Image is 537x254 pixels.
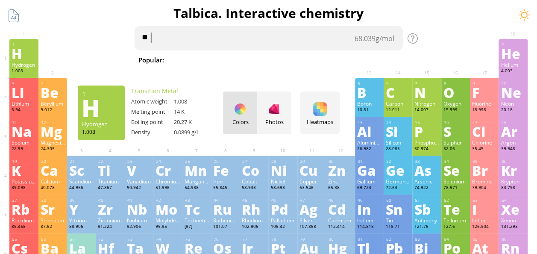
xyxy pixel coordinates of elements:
div: 27 [242,159,266,164]
div: 35.45 [472,146,496,153]
div: 57 [70,236,94,242]
div: Aluminium [357,139,381,146]
div: Magnesium [41,139,65,146]
div: 24 [156,159,180,164]
div: Melting point [131,108,174,115]
sub: 2 [295,60,297,65]
div: Niobium [127,217,151,224]
div: 24.305 [41,146,65,153]
div: 52 [444,198,468,203]
div: 54.938 [184,185,208,192]
div: Chromium [156,178,180,185]
div: Arsenic [414,178,439,185]
div: 25 [185,159,208,164]
h1: Talbica. Interactive chemistry [4,4,533,22]
div: Xenon [501,217,525,224]
div: 72.63 [386,185,410,192]
div: Ruthenium [213,217,238,224]
div: 81 [358,236,381,242]
div: 85 [472,236,496,242]
div: 82 [386,236,410,242]
sub: 4 [306,60,309,65]
div: 10 [501,81,525,86]
div: 21 [70,159,94,164]
div: 69.723 [357,185,381,192]
div: 76 [214,236,238,242]
div: 22 [98,159,122,164]
div: 80 [329,236,352,242]
div: Helium [501,61,525,68]
div: Rh [242,202,266,216]
div: N [414,86,439,99]
div: Copper [299,178,324,185]
div: Beryllium [41,100,65,107]
div: Mg [41,124,65,138]
div: 43 [185,198,208,203]
div: 35 [472,159,496,164]
div: V [127,163,151,177]
div: 126.904 [472,224,496,230]
div: 14 [386,120,410,125]
div: 54 [501,198,525,203]
div: 127.6 [443,224,468,230]
div: P [414,124,439,138]
div: Sn [386,202,410,216]
div: 20.18 [501,107,525,114]
div: 1.008 [174,97,217,105]
div: 73 [127,236,151,242]
div: 12 [41,120,65,125]
div: 10.81 [357,107,381,114]
div: 32 [386,159,410,164]
div: 0.0899 g/l [174,128,217,136]
div: 15.999 [443,107,468,114]
div: Cl [472,124,496,138]
div: Phosphorus [414,139,439,146]
div: Ne [501,86,525,99]
div: Scandium [69,178,94,185]
div: Pd [270,202,295,216]
div: 55.845 [213,185,238,192]
div: Ca [41,163,65,177]
div: 51 [415,198,439,203]
div: Zirconium [98,217,122,224]
div: 37 [12,198,36,203]
div: Ag [299,202,324,216]
div: 72 [98,236,122,242]
div: 79.904 [472,185,496,192]
div: 84 [444,236,468,242]
div: g/mol [355,34,394,43]
div: Fe [213,163,238,177]
div: Photos [257,118,291,126]
div: Argon [501,139,525,146]
div: 58.693 [270,185,295,192]
sub: 4 [364,60,367,65]
div: Sr [41,202,65,216]
div: 131.293 [501,224,525,230]
div: 1 [12,42,36,47]
div: 39.098 [12,185,36,192]
div: Palladium [270,217,295,224]
div: Zinc [328,178,352,185]
div: 29 [300,159,324,164]
div: Sulphur [443,139,468,146]
div: 31 [358,159,381,164]
div: 101.07 [213,224,238,230]
div: Co [242,163,266,177]
div: 63.546 [299,185,324,192]
div: S [443,124,468,138]
div: Yttrium [69,217,94,224]
span: HCl [318,55,339,65]
div: Krypton [501,178,525,185]
div: Br [472,163,496,177]
div: 85.468 [12,224,36,230]
div: 83 [415,236,439,242]
div: Na [12,124,36,138]
div: Manganese [184,178,208,185]
div: 102.906 [242,224,266,230]
div: 47.867 [98,185,122,192]
div: 3 [12,81,36,86]
div: 17 [472,120,496,125]
div: 44 [214,198,238,203]
div: Ar [501,124,525,138]
div: 1.008 [12,68,36,75]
